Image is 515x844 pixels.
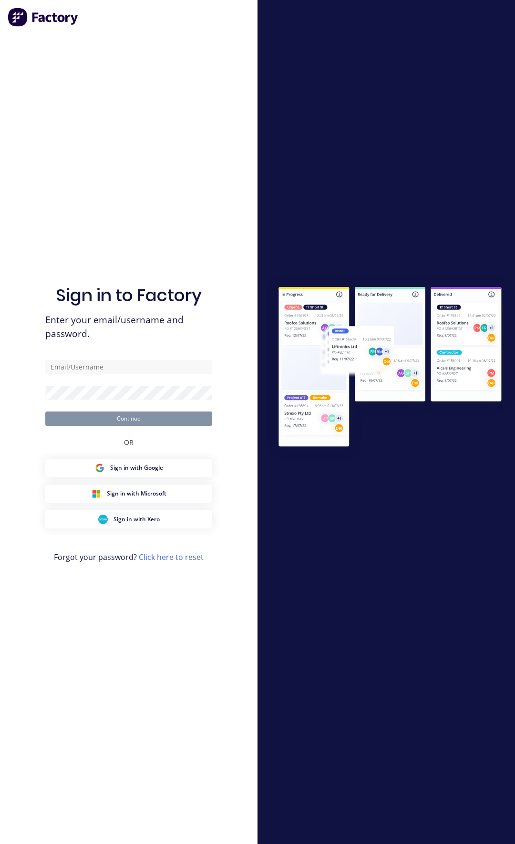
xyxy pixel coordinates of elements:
[45,411,212,426] button: Continue
[45,485,212,503] button: Microsoft Sign inSign in with Microsoft
[45,313,212,341] span: Enter your email/username and password.
[139,552,204,562] a: Click here to reset
[98,515,108,524] img: Xero Sign in
[45,510,212,528] button: Xero Sign inSign in with Xero
[54,551,204,563] span: Forgot your password?
[95,463,104,473] img: Google Sign in
[124,426,134,459] div: OR
[107,489,166,498] span: Sign in with Microsoft
[113,515,160,524] span: Sign in with Xero
[8,8,79,27] img: Factory
[56,285,202,306] h1: Sign in to Factory
[265,274,515,461] img: Sign in
[45,360,212,374] input: Email/Username
[45,459,212,477] button: Google Sign inSign in with Google
[92,489,101,498] img: Microsoft Sign in
[110,464,163,472] span: Sign in with Google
